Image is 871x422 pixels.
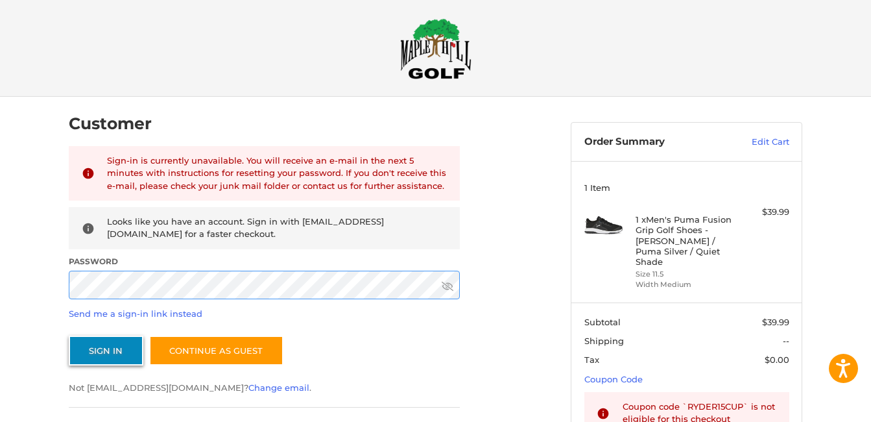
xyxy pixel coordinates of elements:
h2: Customer [69,114,152,134]
span: $39.99 [762,317,789,327]
div: Sign-in is currently unavailable. You will receive an e-mail in the next 5 minutes with instructi... [107,155,447,193]
a: Continue as guest [149,336,283,366]
button: Sign In [69,336,143,366]
img: Maple Hill Golf [400,18,471,79]
h3: Order Summary [584,136,724,149]
span: Shipping [584,336,624,346]
span: -- [783,336,789,346]
span: $0.00 [765,354,789,365]
a: Edit Cart [724,136,789,149]
a: Coupon Code [584,374,643,384]
span: Tax [584,354,599,365]
span: Looks like you have an account. Sign in with [EMAIL_ADDRESS][DOMAIN_NAME] for a faster checkout. [107,216,384,240]
a: Send me a sign-in link instead [69,308,202,319]
div: $39.99 [738,206,789,219]
li: Width Medium [636,279,735,290]
h4: 1 x Men's Puma Fusion Grip Golf Shoes - [PERSON_NAME] / Puma Silver / Quiet Shade [636,214,735,267]
li: Size 11.5 [636,269,735,280]
h3: 1 Item [584,182,789,193]
span: Subtotal [584,317,621,327]
a: Change email [248,382,309,393]
p: Not [EMAIL_ADDRESS][DOMAIN_NAME]? . [69,382,460,395]
label: Password [69,256,460,267]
